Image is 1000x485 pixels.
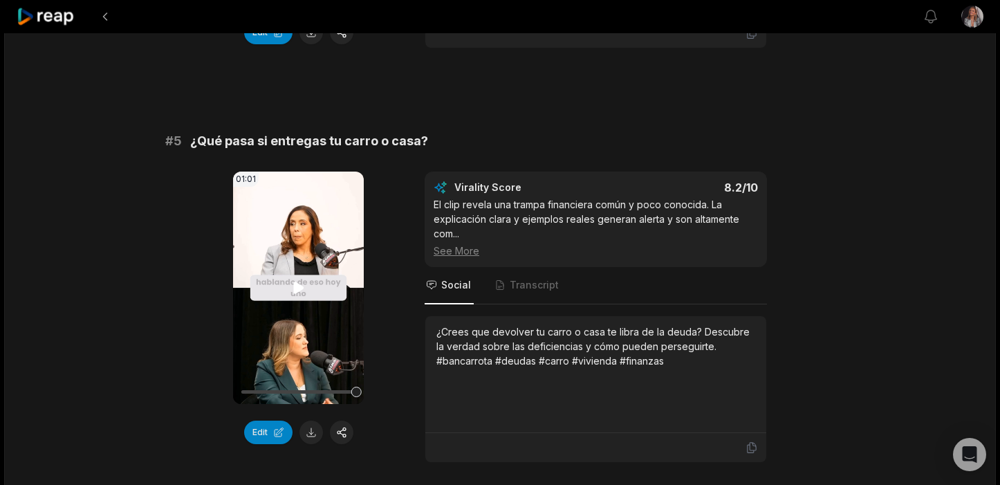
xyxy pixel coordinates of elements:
[436,324,755,368] div: ¿Crees que devolver tu carro o casa te libra de la deuda? Descubre la verdad sobre las deficienci...
[434,244,758,258] div: See More
[165,131,182,151] span: # 5
[244,421,293,444] button: Edit
[190,131,428,151] span: ¿Qué pasa si entregas tu carro o casa?
[441,278,471,292] span: Social
[953,438,986,471] div: Open Intercom Messenger
[233,172,364,404] video: Your browser does not support mp4 format.
[610,181,759,194] div: 8.2 /10
[434,197,758,258] div: El clip revela una trampa financiera común y poco conocida. La explicación clara y ejemplos reale...
[454,181,603,194] div: Virality Score
[510,278,559,292] span: Transcript
[425,267,767,304] nav: Tabs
